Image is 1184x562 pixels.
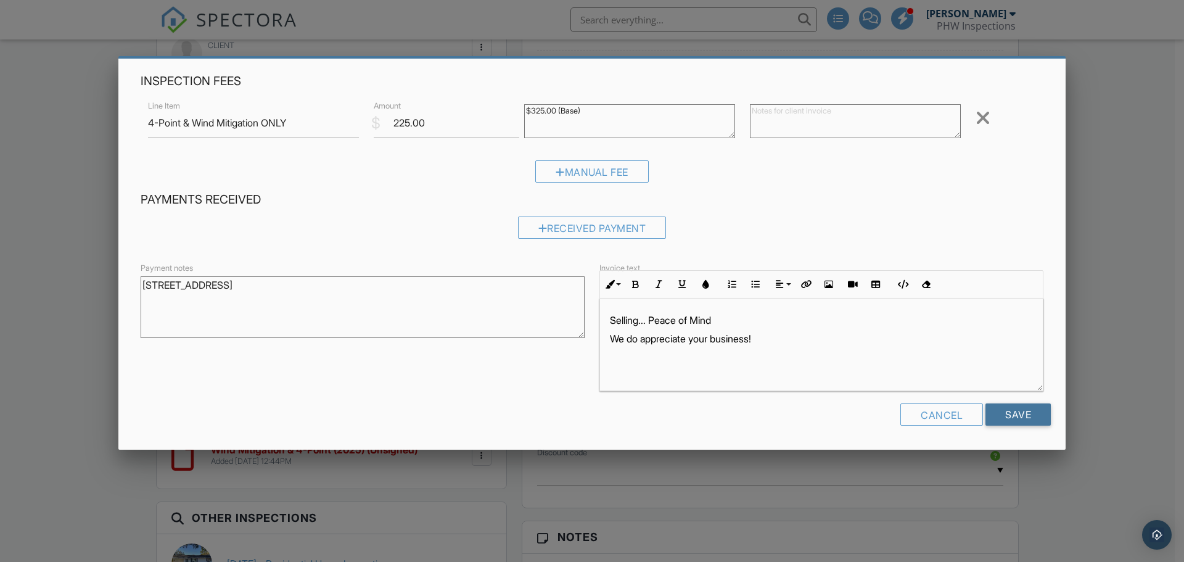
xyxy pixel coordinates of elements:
[141,192,1043,208] h4: Payments Received
[374,101,401,112] label: Amount
[720,273,744,296] button: Ordered List
[610,332,1033,345] p: We do appreciate your business!
[744,273,767,296] button: Unordered List
[670,273,694,296] button: Underline (Ctrl+U)
[1142,520,1172,550] div: Open Intercom Messenger
[900,403,983,426] div: Cancel
[524,104,735,138] textarea: $325.00 (Base)
[794,273,817,296] button: Insert Link (Ctrl+K)
[890,273,914,296] button: Code View
[518,217,667,239] div: Received Payment
[599,263,640,274] label: Invoice text
[535,160,649,183] div: Manual Fee
[535,168,649,181] a: Manual Fee
[600,273,623,296] button: Inline Style
[518,225,667,238] a: Received Payment
[141,263,193,274] label: Payment notes
[148,101,180,112] label: Line Item
[141,73,1043,89] h4: Inspection Fees
[985,403,1051,426] input: Save
[841,273,864,296] button: Insert Video
[371,113,380,134] div: $
[610,313,1033,327] p: Selling... Peace of Mind
[647,273,670,296] button: Italic (Ctrl+I)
